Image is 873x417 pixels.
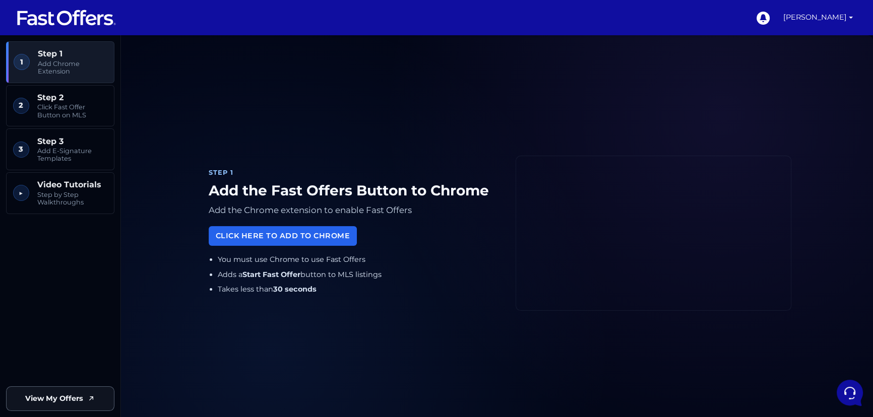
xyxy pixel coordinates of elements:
[16,56,82,64] span: Your Conversations
[37,93,107,102] span: Step 2
[6,85,114,127] a: 2 Step 2 Click Fast Offer Button on MLS
[16,101,185,121] button: Start a Conversation
[516,156,791,310] iframe: Fast Offers Chrome Extension
[37,136,107,146] span: Step 3
[242,270,300,279] strong: Start Fast Offer
[209,182,500,199] h1: Add the Fast Offers Button to Chrome
[32,73,52,93] img: dark
[70,323,132,346] button: Messages
[37,103,107,119] span: Click Fast Offer Button on MLS
[132,323,194,346] button: Help
[156,337,169,346] p: Help
[126,141,185,149] a: Open Help Center
[23,163,165,173] input: Search for an Article...
[37,180,107,189] span: Video Tutorials
[8,8,169,40] h2: Hello [PERSON_NAME] 👋
[30,337,47,346] p: Home
[13,185,29,201] span: ▶︎
[38,49,107,58] span: Step 1
[218,284,500,295] li: Takes less than
[13,98,29,114] span: 2
[209,203,500,218] p: Add the Chrome extension to enable Fast Offers
[163,56,185,64] a: See all
[37,191,107,206] span: Step by Step Walkthroughs
[8,323,70,346] button: Home
[218,254,500,265] li: You must use Chrome to use Fast Offers
[38,60,107,76] span: Add Chrome Extension
[13,142,29,158] span: 3
[218,269,500,281] li: Adds a button to MLS listings
[16,73,36,93] img: dark
[835,378,865,408] iframe: Customerly Messenger Launcher
[16,141,69,149] span: Find an Answer
[273,285,317,294] strong: 30 seconds
[14,54,30,70] span: 1
[87,337,115,346] p: Messages
[6,172,114,214] a: ▶︎ Video Tutorials Step by Step Walkthroughs
[6,128,114,170] a: 3 Step 3 Add E-Signature Templates
[6,386,114,411] a: View My Offers
[25,393,83,404] span: View My Offers
[209,226,357,246] a: Click Here to Add to Chrome
[73,107,141,115] span: Start a Conversation
[37,147,107,163] span: Add E-Signature Templates
[209,168,500,178] div: Step 1
[6,41,114,83] a: 1 Step 1 Add Chrome Extension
